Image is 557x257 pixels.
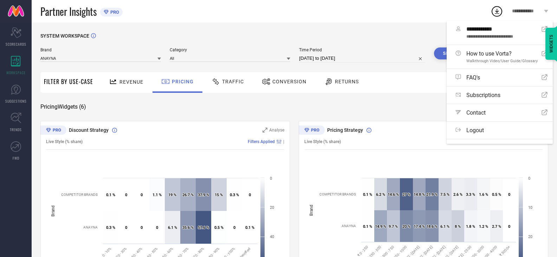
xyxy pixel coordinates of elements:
[269,128,284,133] span: Analyse
[479,192,488,197] text: 1.6 %
[466,109,486,116] span: Contact
[5,98,27,104] span: SUGGESTIONS
[125,193,127,197] text: 0
[528,176,530,181] text: 0
[106,225,115,230] text: 0.3 %
[466,224,475,229] text: 1.8 %
[283,139,284,144] span: |
[440,224,449,229] text: 6.1 %
[109,9,119,15] span: PRO
[168,193,176,197] text: 19 %
[101,246,112,257] text: 0 - 10%
[447,45,553,69] a: How to use Vorta?Walkthrough Video/User Guide/Glossary
[466,59,538,63] span: Walkthrough Video/User Guide/Glossary
[168,225,177,230] text: 6.1 %
[270,234,274,239] text: 40
[233,225,235,230] text: 0
[141,225,143,230] text: 0
[466,92,500,98] span: Subscriptions
[119,79,143,85] span: Revenue
[309,204,314,216] tspan: Brand
[6,41,26,47] span: SCORECARDS
[272,79,306,84] span: Conversion
[402,224,410,229] text: 20 %
[327,127,363,133] span: Pricing Strategy
[414,192,425,197] text: 14.8 %
[40,33,89,39] span: SYSTEM WORKSPACE
[141,193,143,197] text: 0
[508,224,510,229] text: 0
[214,225,224,230] text: 0.5 %
[414,224,425,229] text: 17.4 %
[447,86,553,104] a: Subscriptions
[402,192,410,197] text: 27 %
[182,225,194,230] text: 35.6 %
[263,128,267,133] svg: Zoom
[357,245,369,257] text: ₹ 0 - 250
[466,127,484,134] span: Logout
[222,79,244,84] span: Traffic
[375,224,386,229] text: 14.9 %
[69,127,109,133] span: Discount Strategy
[270,176,272,181] text: 0
[40,47,161,52] span: Brand
[299,126,325,136] div: Premium
[479,224,488,229] text: 1.2 %
[198,193,209,197] text: 37.9 %
[172,79,194,84] span: Pricing
[106,193,115,197] text: 0.1 %
[388,192,399,197] text: 14.6 %
[363,192,372,197] text: 0.1 %
[170,47,290,52] span: Category
[299,54,425,63] input: Select time period
[426,192,438,197] text: 21.9 %
[434,47,472,59] button: Search
[499,245,511,257] text: ₹ 5000+
[440,192,449,197] text: 7.5 %
[40,126,66,136] div: Premium
[528,205,532,210] text: 10
[230,193,239,197] text: 0.3 %
[466,50,538,57] span: How to use Vorta?
[156,225,158,230] text: 0
[335,79,359,84] span: Returns
[182,193,194,197] text: 26.7 %
[249,193,251,197] text: 0
[6,70,26,75] span: WORKSPACE
[245,225,254,230] text: 0.1 %
[376,192,385,197] text: 6.2 %
[51,205,56,217] tspan: Brand
[61,193,98,197] text: COMPETITOR BRANDS
[319,192,356,196] text: COMPETITOR BRANDS
[363,224,372,229] text: 0.1 %
[10,127,22,132] span: TRENDS
[40,4,97,19] span: Partner Insights
[389,224,398,229] text: 9.7 %
[304,139,341,144] span: Live Style (% share)
[492,192,501,197] text: 0.5 %
[491,5,503,18] div: Open download list
[453,192,462,197] text: 2.6 %
[299,47,425,52] span: Time Period
[447,69,553,86] a: FAQ's
[455,224,461,229] text: 8 %
[13,155,19,161] span: FWD
[83,225,98,229] text: ANAYNA
[466,74,480,81] span: FAQ's
[342,224,356,228] text: ANAYNA
[248,139,275,144] span: Filters Applied
[528,234,532,239] text: 20
[426,224,438,229] text: 18.6 %
[46,139,83,144] span: Live Style (% share)
[198,225,209,230] text: 57.6 %
[153,193,162,197] text: 1.1 %
[125,225,127,230] text: 0
[40,103,86,110] span: Pricing Widgets ( 6 )
[492,224,501,229] text: 2.7 %
[270,205,274,210] text: 20
[44,77,93,86] span: Filter By Use-Case
[466,192,475,197] text: 3.3 %
[508,192,510,197] text: 0
[447,104,553,121] a: Contact
[215,193,223,197] text: 15 %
